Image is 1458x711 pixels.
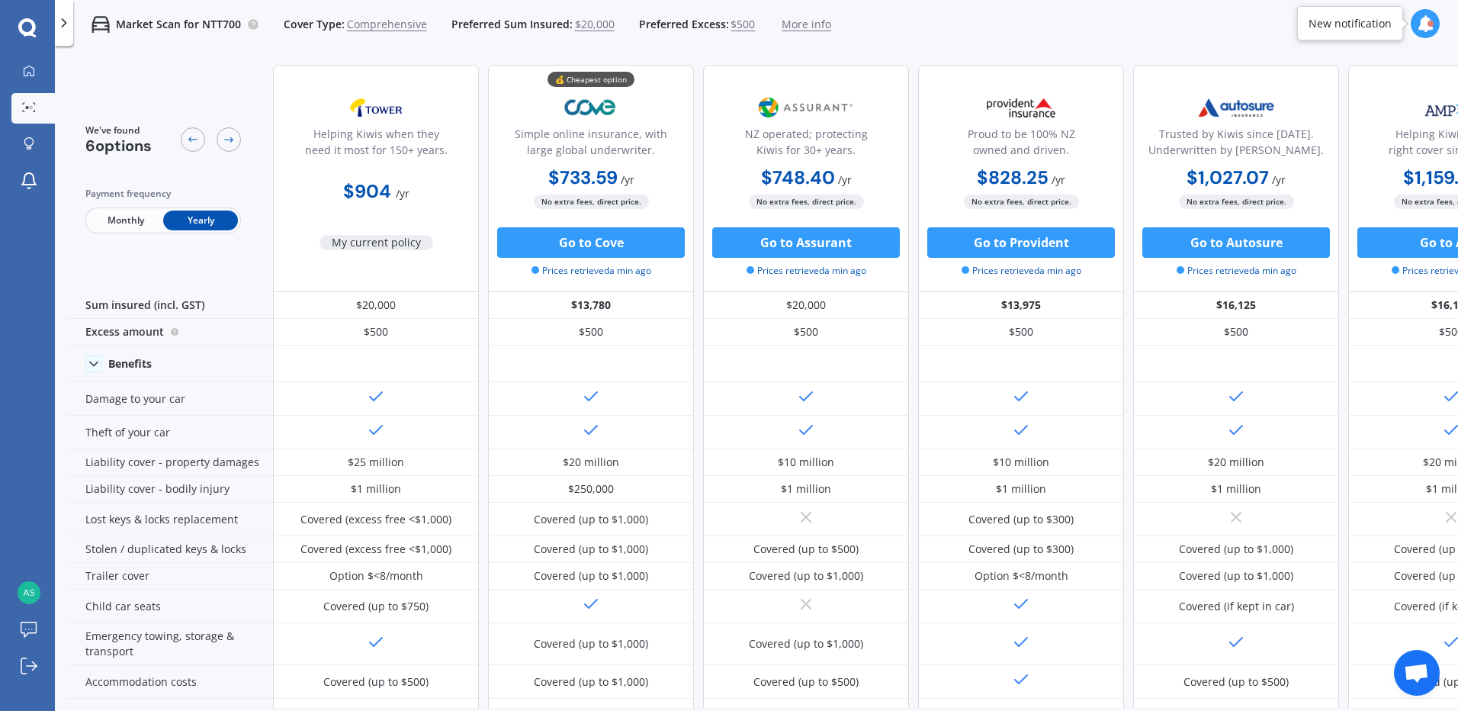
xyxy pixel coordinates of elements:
div: Stolen / duplicated keys & locks [67,536,273,563]
a: Open chat [1394,650,1440,696]
div: $1 million [1211,481,1261,497]
div: Covered (up to $750) [323,599,429,614]
div: Simple online insurance, with large global underwriter. [501,126,681,164]
button: Go to Cove [497,227,685,258]
b: $828.25 [977,166,1049,189]
div: Trusted by Kiwis since [DATE]. Underwritten by [PERSON_NAME]. [1146,126,1326,164]
div: Child car seats [67,590,273,623]
div: Covered (up to $500) [753,674,859,690]
button: Go to Provident [927,227,1115,258]
b: $904 [343,179,391,203]
div: $10 million [993,455,1049,470]
div: 💰 Cheapest option [548,72,634,87]
div: Covered (up to $1,000) [749,568,863,584]
div: $16,125 [1133,292,1339,319]
p: Market Scan for NTT700 [116,17,241,32]
span: 6 options [85,136,152,156]
div: $25 million [348,455,404,470]
img: Provident.png [971,88,1071,127]
div: Covered (up to $1,000) [534,674,648,690]
div: Damage to your car [67,382,273,416]
div: $1 million [351,481,401,497]
span: $500 [731,17,755,32]
span: Prices retrieved a min ago [962,264,1081,278]
div: Theft of your car [67,416,273,449]
b: $1,027.07 [1187,166,1269,189]
span: Monthly [88,211,163,230]
div: New notification [1309,16,1392,31]
span: Prices retrieved a min ago [747,264,866,278]
div: Proud to be 100% NZ owned and driven. [931,126,1111,164]
div: Option $<8/month [329,568,423,584]
div: $500 [488,319,694,346]
span: Prices retrieved a min ago [531,264,651,278]
span: My current policy [320,235,433,250]
img: Autosure.webp [1186,88,1286,127]
span: / yr [838,172,852,187]
div: $13,975 [918,292,1124,319]
img: 543af1b2ae86de710af2f65035f9c0c4 [18,581,40,604]
div: $20 million [1208,455,1264,470]
b: $733.59 [548,166,618,189]
img: car.f15378c7a67c060ca3f3.svg [92,15,110,34]
span: Prices retrieved a min ago [1177,264,1296,278]
div: Payment frequency [85,186,241,201]
div: $20 million [563,455,619,470]
div: Liability cover - property damages [67,449,273,476]
img: Tower.webp [326,88,426,127]
span: / yr [396,186,409,201]
b: $748.40 [761,166,835,189]
div: Covered (up to $500) [1183,674,1289,690]
div: $13,780 [488,292,694,319]
div: Covered (up to $500) [323,674,429,690]
span: Comprehensive [347,17,427,32]
div: Helping Kiwis when they need it most for 150+ years. [286,126,466,164]
div: Covered (up to $1,000) [1179,542,1293,557]
div: $20,000 [703,292,909,319]
span: No extra fees, direct price. [964,195,1079,209]
div: Covered (if kept in car) [1179,599,1294,614]
span: Preferred Excess: [639,17,729,32]
div: Covered (up to $1,000) [534,542,648,557]
span: / yr [1272,172,1286,187]
span: / yr [621,172,634,187]
div: Sum insured (incl. GST) [67,292,273,319]
span: No extra fees, direct price. [749,195,864,209]
div: $1 million [996,481,1046,497]
span: More info [782,17,831,32]
span: $20,000 [575,17,615,32]
div: Benefits [108,357,152,371]
div: Covered (up to $300) [968,512,1074,527]
div: Covered (excess free <$1,000) [300,512,451,527]
div: $500 [273,319,479,346]
span: We've found [85,124,152,137]
span: / yr [1052,172,1065,187]
span: No extra fees, direct price. [534,195,649,209]
div: $10 million [778,455,834,470]
div: Emergency towing, storage & transport [67,623,273,665]
button: Go to Autosure [1142,227,1330,258]
div: Covered (up to $300) [968,542,1074,557]
div: Excess amount [67,319,273,346]
div: Covered (up to $1,000) [749,636,863,651]
div: $20,000 [273,292,479,319]
img: Cove.webp [541,88,641,127]
div: Covered (up to $1,000) [534,512,648,527]
span: No extra fees, direct price. [1179,195,1294,209]
div: Accommodation costs [67,665,273,699]
div: $250,000 [568,481,614,497]
div: $500 [703,319,909,346]
div: Covered (excess free <$1,000) [300,542,451,557]
div: Lost keys & locks replacement [67,503,273,536]
div: Liability cover - bodily injury [67,476,273,503]
div: NZ operated; protecting Kiwis for 30+ years. [716,126,896,164]
span: Yearly [163,211,238,230]
div: Trailer cover [67,563,273,590]
img: Assurant.png [756,88,856,127]
div: Covered (up to $1,000) [1179,568,1293,584]
span: Preferred Sum Insured: [451,17,573,32]
div: $500 [918,319,1124,346]
span: Cover Type: [284,17,345,32]
div: $1 million [781,481,831,497]
button: Go to Assurant [712,227,900,258]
